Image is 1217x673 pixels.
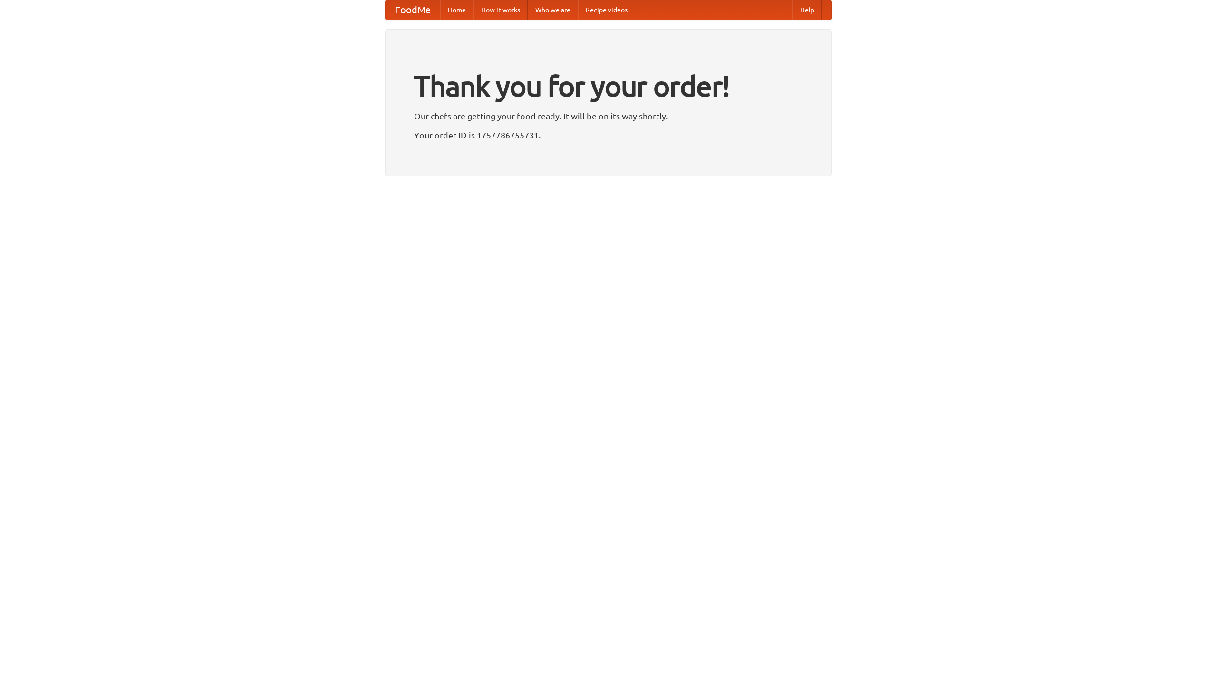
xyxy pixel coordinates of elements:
a: How it works [473,0,528,20]
p: Your order ID is 1757786755731. [414,128,803,142]
a: FoodMe [386,0,440,20]
h1: Thank you for your order! [414,63,803,109]
a: Home [440,0,473,20]
a: Recipe videos [578,0,635,20]
a: Help [792,0,822,20]
a: Who we are [528,0,578,20]
p: Our chefs are getting your food ready. It will be on its way shortly. [414,109,803,123]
